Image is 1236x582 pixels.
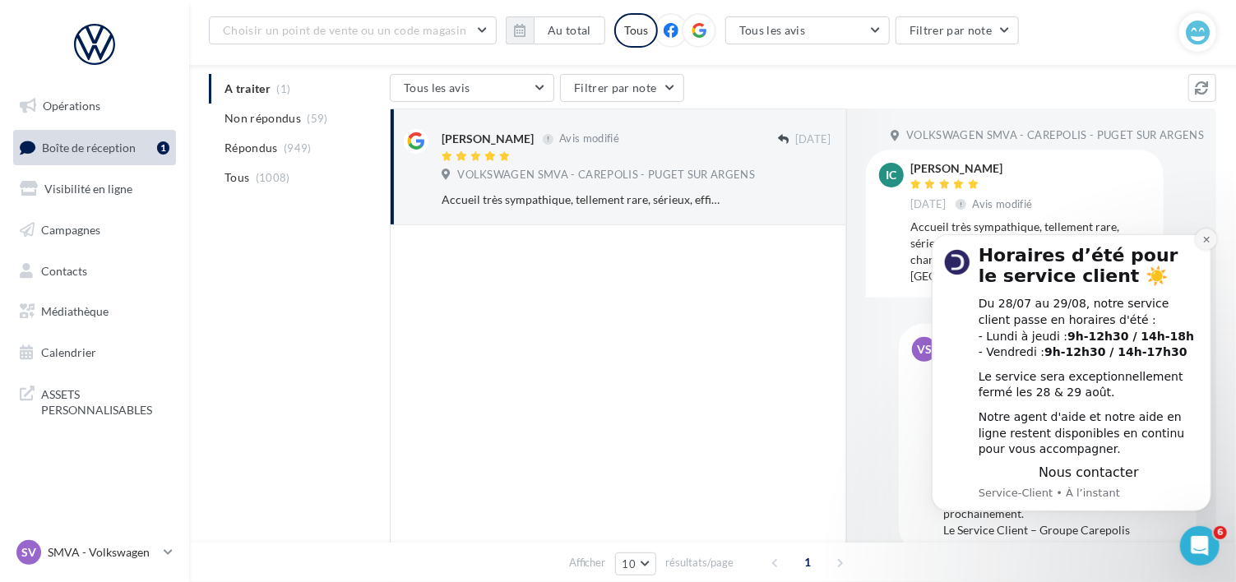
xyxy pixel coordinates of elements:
[404,81,470,95] span: Tous les avis
[559,132,619,145] span: Avis modifié
[506,16,605,44] button: Au total
[225,140,278,156] span: Répondus
[41,223,100,237] span: Campagnes
[973,197,1033,210] span: Avis modifié
[794,549,821,575] span: 1
[569,555,606,570] span: Afficher
[41,383,169,418] span: ASSETS PERSONNALISABLES
[21,544,36,561] span: SV
[43,99,100,113] span: Opérations
[10,213,179,247] a: Campagnes
[442,192,724,208] div: Accueil très sympathique, tellement rare, sérieux, efficacité et réactivité pour la prise en char...
[739,23,806,37] span: Tous les avis
[886,167,897,183] span: IC
[623,557,637,570] span: 10
[157,141,169,155] div: 1
[10,294,179,329] a: Médiathèque
[896,16,1020,44] button: Filtrer par note
[725,16,890,44] button: Tous les avis
[390,74,554,102] button: Tous les avis
[308,112,328,125] span: (59)
[13,537,176,568] a: SV SMVA - Volkswagen
[223,23,466,37] span: Choisir un point de vente ou un code magasin
[10,376,179,425] a: ASSETS PERSONNALISABLES
[910,197,947,212] span: [DATE]
[665,555,734,570] span: résultats/page
[777,188,831,211] button: Ignorer
[614,13,658,48] div: Tous
[10,335,179,370] a: Calendrier
[10,130,179,165] a: Boîte de réception1
[795,132,831,147] span: [DATE]
[41,304,109,318] span: Médiathèque
[209,16,497,44] button: Choisir un point de vente ou un code magasin
[41,345,96,359] span: Calendrier
[225,110,301,127] span: Non répondus
[10,172,179,206] a: Visibilité en ligne
[534,16,605,44] button: Au total
[560,74,684,102] button: Filtrer par note
[10,89,179,123] a: Opérations
[910,163,1036,174] div: [PERSON_NAME]
[48,544,157,561] p: SMVA - Volkswagen
[457,168,755,182] span: VOLKSWAGEN SMVA - CAREPOLIS - PUGET SUR ARGENS
[1180,526,1220,566] iframe: Intercom live chat
[225,169,249,186] span: Tous
[284,141,312,155] span: (949)
[1214,526,1227,539] span: 6
[44,182,132,196] span: Visibilité en ligne
[42,140,136,154] span: Boîte de réception
[256,171,290,184] span: (1008)
[442,131,534,147] div: [PERSON_NAME]
[41,263,87,277] span: Contacts
[906,128,1204,143] span: VOLKSWAGEN SMVA - CAREPOLIS - PUGET SUR ARGENS
[907,210,1236,538] iframe: Intercom notifications message
[10,254,179,289] a: Contacts
[615,552,657,575] button: 10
